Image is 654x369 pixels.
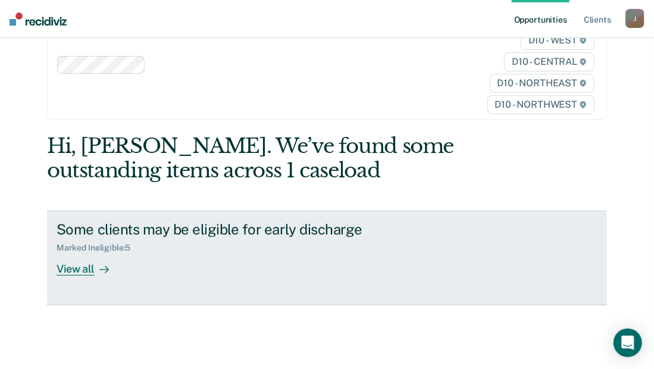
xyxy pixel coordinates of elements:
[57,221,474,238] div: Some clients may be eligible for early discharge
[487,95,594,114] span: D10 - NORTHWEST
[614,329,642,357] div: Open Intercom Messenger
[57,243,140,253] div: Marked Ineligible : 5
[10,12,67,26] img: Recidiviz
[47,211,607,305] a: Some clients may be eligible for early dischargeMarked Ineligible:5View all
[490,74,594,93] span: D10 - NORTHEAST
[625,9,644,28] button: J
[47,134,495,183] div: Hi, [PERSON_NAME]. We’ve found some outstanding items across 1 caseload
[504,52,594,71] span: D10 - CENTRAL
[521,31,594,50] span: D10 - WEST
[57,253,123,276] div: View all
